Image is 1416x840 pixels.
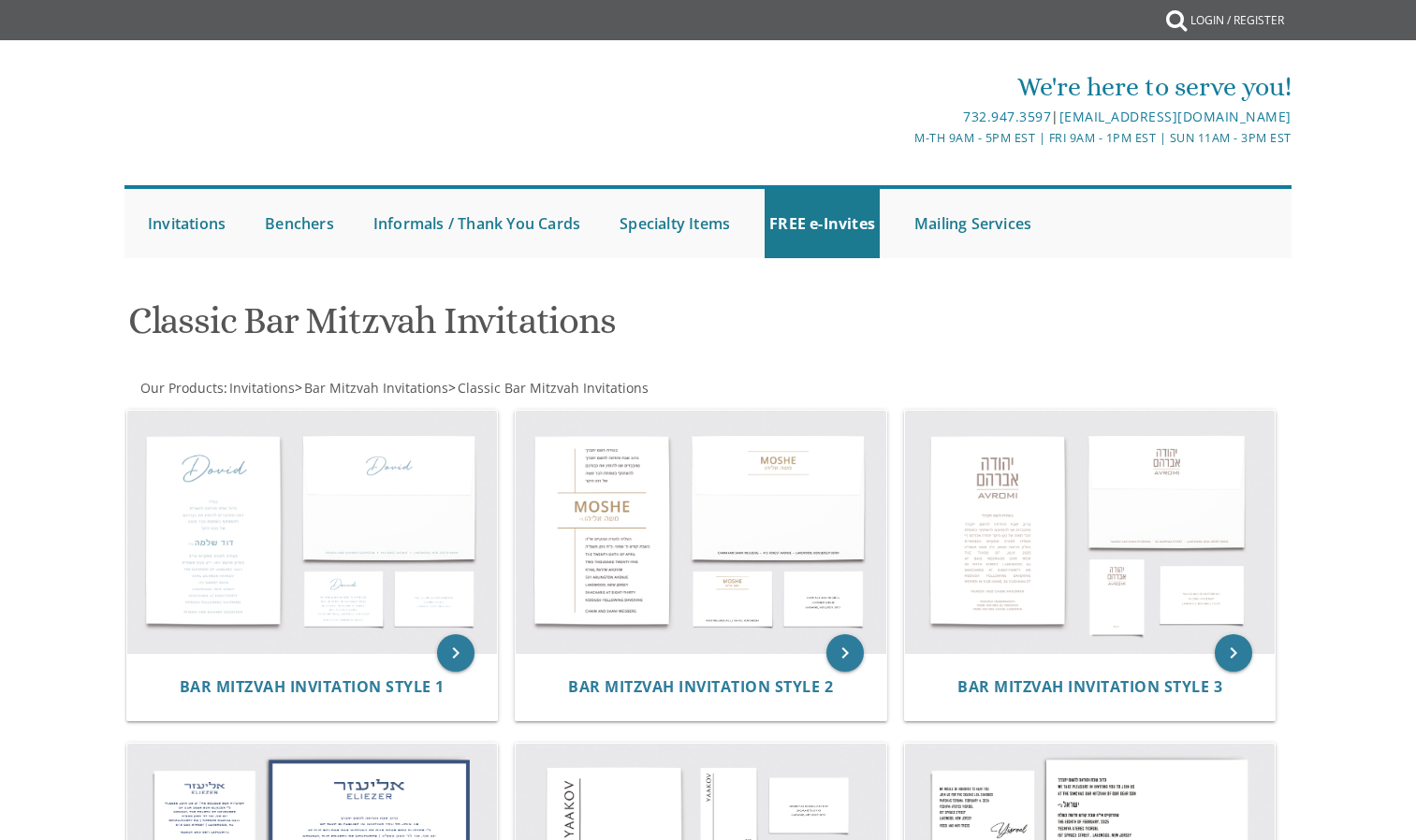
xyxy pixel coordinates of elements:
div: : [124,379,708,398]
a: keyboard_arrow_right [1215,634,1252,672]
img: Bar Mitzvah Invitation Style 2 [516,411,886,654]
a: Classic Bar Mitzvah Invitations [456,379,649,397]
span: Bar Mitzvah Invitations [304,379,448,397]
span: > [448,379,649,397]
span: Invitations [229,379,295,397]
span: > [295,379,448,397]
a: Informals / Thank You Cards [369,189,585,258]
a: Bar Mitzvah Invitations [302,379,448,397]
div: | [515,106,1292,128]
span: Bar Mitzvah Invitation Style 2 [568,676,833,697]
a: Bar Mitzvah Invitation Style 1 [180,678,445,696]
a: keyboard_arrow_right [437,634,474,672]
span: Classic Bar Mitzvah Invitations [458,379,649,397]
a: Invitations [227,379,295,397]
a: Our Products [139,379,224,397]
span: Bar Mitzvah Invitation Style 1 [180,676,445,697]
img: Bar Mitzvah Invitation Style 1 [127,411,498,654]
a: Mailing Services [910,189,1036,258]
a: keyboard_arrow_right [826,634,864,672]
span: Bar Mitzvah Invitation Style 3 [957,676,1222,697]
div: We're here to serve you! [515,68,1292,106]
img: Bar Mitzvah Invitation Style 3 [905,411,1276,654]
a: Benchers [260,189,339,258]
a: Invitations [143,189,230,258]
h1: Classic Bar Mitzvah Invitations [128,300,892,355]
a: Bar Mitzvah Invitation Style 2 [568,678,833,696]
a: Specialty Items [615,189,735,258]
a: FREE e-Invites [765,189,880,258]
a: 732.947.3597 [963,108,1051,125]
a: Bar Mitzvah Invitation Style 3 [957,678,1222,696]
a: [EMAIL_ADDRESS][DOMAIN_NAME] [1059,108,1292,125]
div: M-Th 9am - 5pm EST | Fri 9am - 1pm EST | Sun 11am - 3pm EST [515,128,1292,148]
